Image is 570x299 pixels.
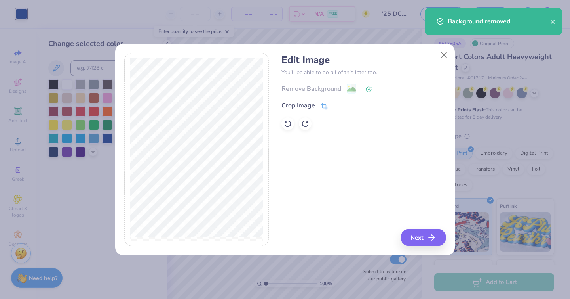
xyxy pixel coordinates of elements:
[281,101,315,110] div: Crop Image
[550,17,556,26] button: close
[448,17,550,26] div: Background removed
[437,47,452,62] button: Close
[401,229,446,246] button: Next
[281,68,446,77] p: You’ll be able to do all of this later too.
[281,54,446,66] h4: Edit Image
